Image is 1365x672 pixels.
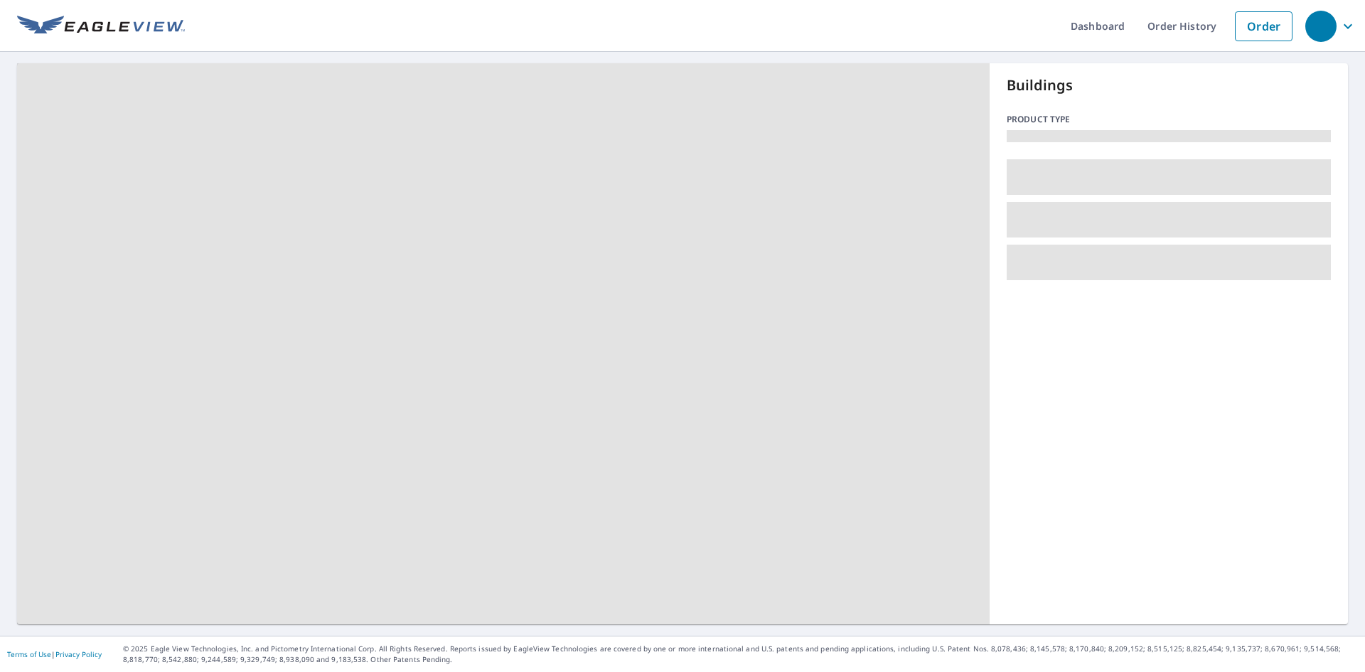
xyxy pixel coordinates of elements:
p: Buildings [1007,75,1331,96]
p: | [7,650,102,658]
a: Order [1235,11,1292,41]
p: Product type [1007,113,1331,126]
a: Privacy Policy [55,649,102,659]
a: Terms of Use [7,649,51,659]
img: EV Logo [17,16,185,37]
p: © 2025 Eagle View Technologies, Inc. and Pictometry International Corp. All Rights Reserved. Repo... [123,644,1358,665]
